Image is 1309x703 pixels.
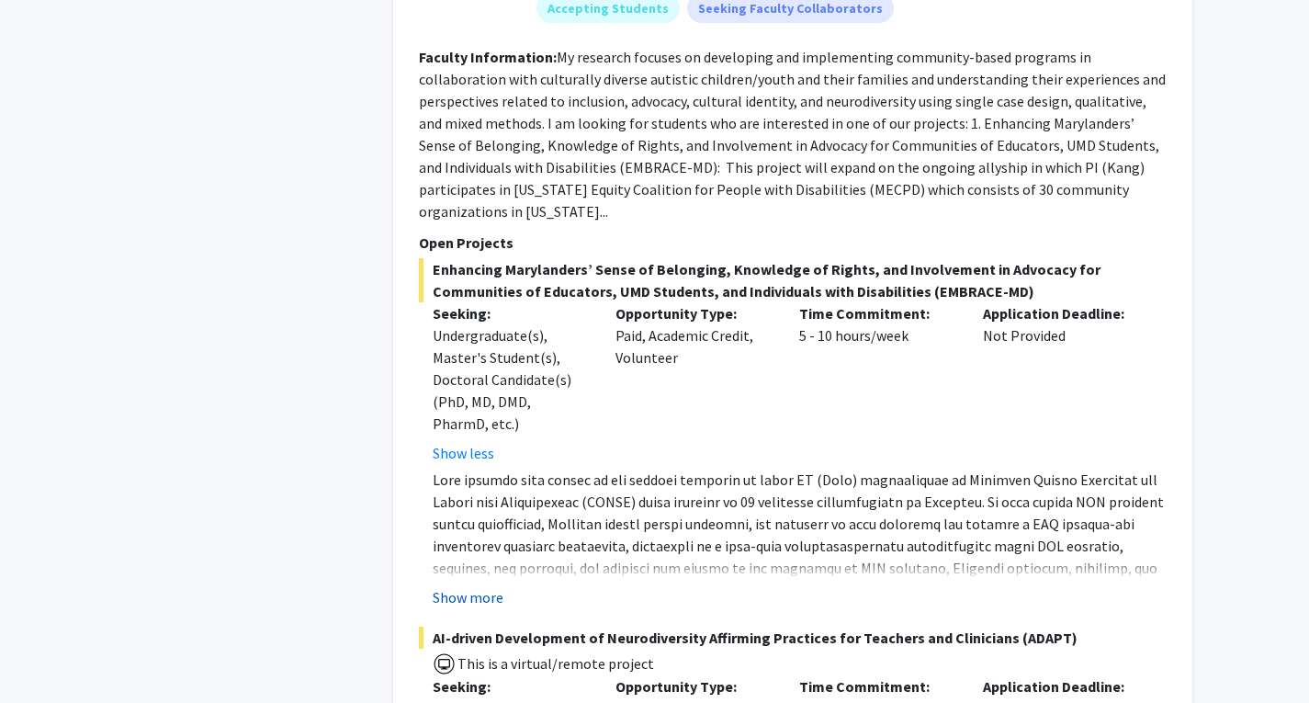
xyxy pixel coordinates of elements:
[14,620,78,689] iframe: Chat
[433,302,589,324] p: Seeking:
[433,675,589,697] p: Seeking:
[969,302,1153,464] div: Not Provided
[433,442,494,464] button: Show less
[456,654,654,673] span: This is a virtual/remote project
[419,48,1166,221] fg-read-more: My research focuses on developing and implementing community-based programs in collaboration with...
[615,675,772,697] p: Opportunity Type:
[983,675,1139,697] p: Application Deadline:
[419,48,557,66] b: Faculty Information:
[799,675,955,697] p: Time Commitment:
[419,232,1167,254] p: Open Projects
[983,302,1139,324] p: Application Deadline:
[615,302,772,324] p: Opportunity Type:
[602,302,785,464] div: Paid, Academic Credit, Volunteer
[433,586,503,608] button: Show more
[419,627,1167,649] span: AI-driven Development of Neurodiversity Affirming Practices for Teachers and Clinicians (ADAPT)
[433,324,589,435] div: Undergraduate(s), Master's Student(s), Doctoral Candidate(s) (PhD, MD, DMD, PharmD, etc.)
[799,302,955,324] p: Time Commitment:
[419,258,1167,302] span: Enhancing Marylanders’ Sense of Belonging, Knowledge of Rights, and Involvement in Advocacy for C...
[785,302,969,464] div: 5 - 10 hours/week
